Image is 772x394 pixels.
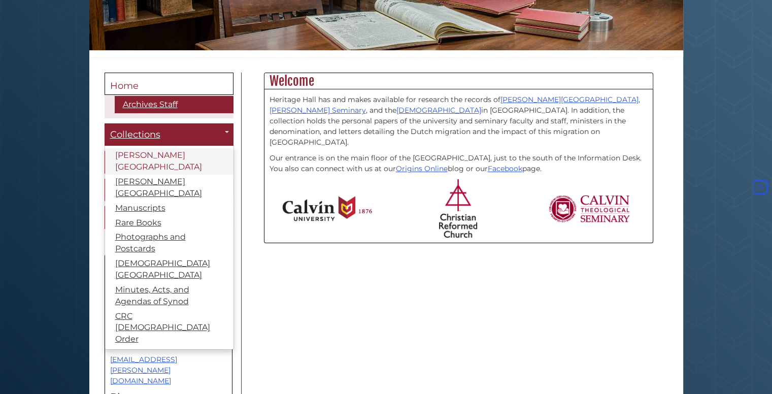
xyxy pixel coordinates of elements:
span: Home [110,80,139,91]
a: Home [105,73,233,95]
p: Our entrance is on the main floor of the [GEOGRAPHIC_DATA], just to the south of the Information ... [270,153,648,174]
h2: Welcome [264,73,653,89]
a: Archives Staff [115,96,233,113]
a: [DEMOGRAPHIC_DATA][GEOGRAPHIC_DATA] [105,256,233,283]
p: Heritage Hall has and makes available for research the records of , , and the in [GEOGRAPHIC_DATA... [270,94,648,148]
a: Rare Books [105,216,233,231]
a: Collections [105,123,233,146]
a: [PERSON_NAME][GEOGRAPHIC_DATA] [105,175,233,201]
span: Collections [110,129,160,140]
img: Christian Reformed Church [439,179,477,238]
a: CRC [DEMOGRAPHIC_DATA] Order [105,309,233,347]
a: Manuscripts [105,201,233,216]
a: Back to Top [751,182,769,191]
a: [PERSON_NAME] Seminary [270,106,366,115]
a: Photographs and Postcards [105,230,233,256]
img: Calvin Theological Seminary [548,195,630,222]
a: [DEMOGRAPHIC_DATA] [396,106,481,115]
a: Minutes, Acts, and Agendas of Synod [105,283,233,309]
img: Calvin University [282,196,372,221]
a: Facebook [488,164,522,173]
a: [PERSON_NAME][GEOGRAPHIC_DATA] [500,95,639,104]
a: [PERSON_NAME][GEOGRAPHIC_DATA] [105,148,233,175]
a: Origins Online [396,164,448,173]
a: [EMAIL_ADDRESS][PERSON_NAME][DOMAIN_NAME] [110,355,177,385]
